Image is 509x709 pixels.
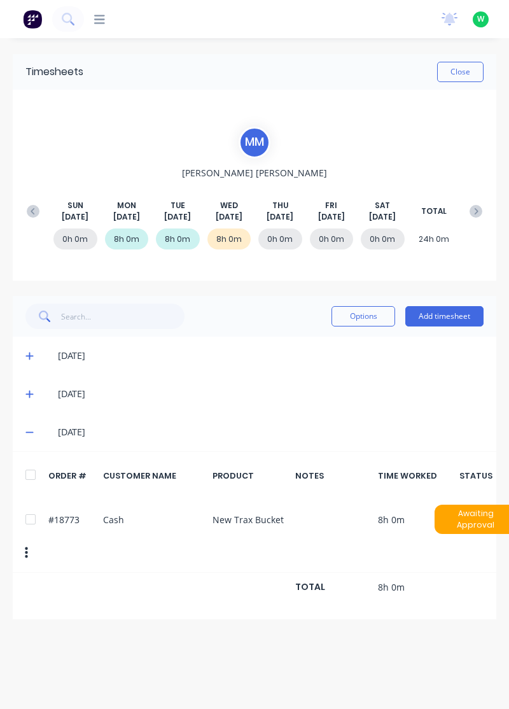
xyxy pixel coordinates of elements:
div: CUSTOMER NAME [103,470,205,482]
span: SUN [67,200,83,211]
div: ORDER # [48,470,96,482]
span: MON [117,200,136,211]
div: 0h 0m [53,228,97,249]
img: Factory [23,10,42,29]
div: M M [239,127,270,158]
div: 8h 0m [207,228,251,249]
span: SAT [375,200,390,211]
span: [DATE] [113,211,140,223]
span: [DATE] [164,211,191,223]
span: [DATE] [267,211,293,223]
div: 0h 0m [361,228,405,249]
span: W [477,13,484,25]
input: Search... [61,304,185,329]
div: PRODUCT [213,470,288,482]
span: FRI [325,200,337,211]
div: 24h 0m [412,228,456,249]
div: TIME WORKED [378,470,461,482]
button: Close [437,62,484,82]
div: STATUS [468,470,484,482]
button: Add timesheet [405,306,484,326]
span: [DATE] [369,211,396,223]
div: [DATE] [58,387,484,401]
div: [DATE] [58,425,484,439]
div: NOTES [295,470,371,482]
button: Options [331,306,395,326]
div: 0h 0m [310,228,354,249]
div: 0h 0m [258,228,302,249]
span: [DATE] [62,211,88,223]
span: [DATE] [216,211,242,223]
span: TOTAL [421,206,447,217]
span: [DATE] [318,211,345,223]
span: TUE [171,200,185,211]
div: [DATE] [58,349,484,363]
div: 8h 0m [156,228,200,249]
div: 8h 0m [105,228,149,249]
div: Timesheets [25,64,83,80]
span: WED [220,200,238,211]
span: THU [272,200,288,211]
span: [PERSON_NAME] [PERSON_NAME] [182,166,327,179]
